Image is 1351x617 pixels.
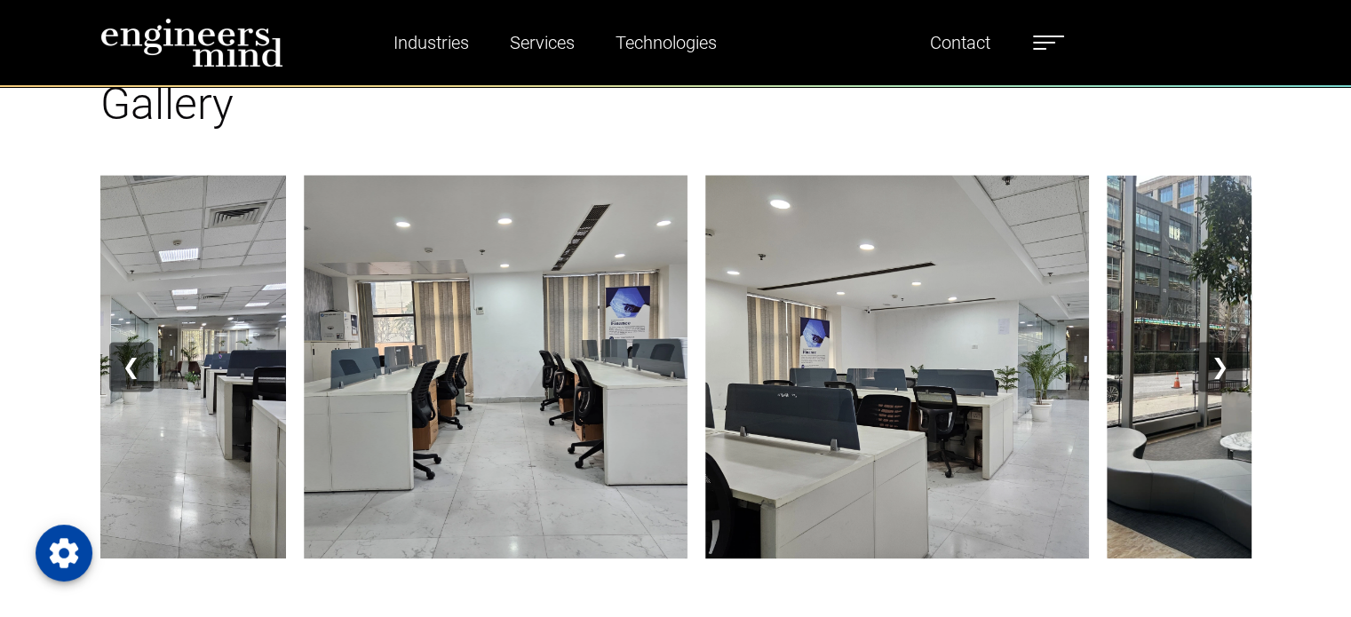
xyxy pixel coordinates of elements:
h1: Gallery [100,77,1252,131]
img: logo [100,18,283,67]
a: Services [503,22,582,63]
a: Industries [386,22,476,63]
a: Technologies [608,22,724,63]
img: Image 12 [304,175,687,558]
button: ❯ [1197,342,1242,392]
button: ❮ [109,342,154,392]
a: Contact [923,22,997,63]
img: Image 1 [705,175,1089,558]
